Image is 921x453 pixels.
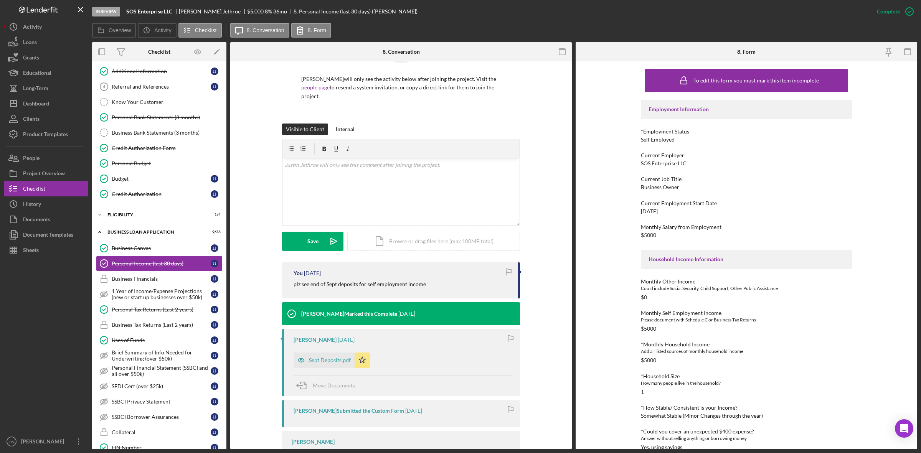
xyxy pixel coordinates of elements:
div: [PERSON_NAME] Submitted the Custom Form [294,408,404,414]
div: ELIGIBILITY [107,212,201,217]
a: Business CanvasJJ [96,241,223,256]
div: J J [211,398,218,405]
div: Clients [23,111,40,128]
button: Activity [4,19,88,35]
div: Personal Bank Statements (3 months) [112,114,222,120]
button: Grants [4,50,88,65]
div: Yes, using savings [641,444,682,450]
div: Household Income Information [649,256,844,262]
a: Personal Budget [96,156,223,171]
div: Internal [336,124,355,135]
time: 2024-11-08 19:34 [398,311,415,317]
div: J J [211,367,218,375]
div: J J [211,428,218,436]
label: Activity [154,27,171,33]
div: Monthly Self Employment Income [641,310,852,316]
button: TW[PERSON_NAME] [4,434,88,449]
div: J J [211,190,218,198]
div: In Review [92,7,120,16]
a: Document Templates [4,227,88,242]
div: Additional Information [112,68,211,74]
div: *How Stable/ Consistent is your Income? [641,405,852,411]
div: 8. Conversation [383,49,420,55]
div: Current Employment Start Date [641,200,852,206]
button: Internal [332,124,358,135]
div: J J [211,83,218,91]
time: 2024-11-08 19:34 [405,408,422,414]
a: Uses of FundsJJ [96,333,223,348]
div: J J [211,352,218,359]
div: Uses of Funds [112,337,211,343]
button: Loans [4,35,88,50]
label: 8. Conversation [247,27,284,33]
p: plz see end of Sept deposits for self employment income [294,280,426,288]
div: Checklist [23,181,45,198]
a: Personal Bank Statements (3 months) [96,110,223,125]
div: Add all listed sources of monthly household income [641,348,852,355]
div: Current Job Title [641,176,852,182]
div: Dashboard [23,96,49,113]
div: SEDI Cert (over $25k) [112,383,211,389]
div: 8. Form [737,49,756,55]
div: *Could you cover an unexpected $400 expense? [641,428,852,435]
div: [PERSON_NAME] Marked this Complete [301,311,397,317]
b: SOS Enterprise LLC [126,8,172,15]
a: Checklist [4,181,88,196]
div: J J [211,260,218,267]
div: Monthly Salary from Employment [641,224,852,230]
a: BudgetJJ [96,171,223,186]
div: SSBCI Borrower Assurances [112,414,211,420]
div: 9 / 26 [207,230,221,234]
div: You [294,270,303,276]
div: [DATE] [641,208,658,214]
div: Credit Authorization Form [112,145,222,151]
div: Referral and References [112,84,211,90]
div: J J [211,413,218,421]
div: 8. Personal Income (last 30 days) ([PERSON_NAME]) [294,8,418,15]
button: Move Documents [294,376,363,395]
a: CollateralJJ [96,425,223,440]
a: Long-Term [4,81,88,96]
a: Credit Authorization Form [96,140,223,156]
button: Sept Deposits.pdf [294,353,370,368]
a: SEDI Cert (over $25k)JJ [96,379,223,394]
div: Personal Financial Statement (SSBCI and all over $50k) [112,365,211,377]
div: Budget [112,176,211,182]
a: SSBCI Privacy StatementJJ [96,394,223,409]
a: Personal Income (last 30 days)JJ [96,256,223,271]
div: Know Your Customer [112,99,222,105]
div: [PERSON_NAME] [292,439,335,445]
button: Educational [4,65,88,81]
div: Employment Information [649,106,844,112]
div: 8 % [265,8,272,15]
button: Project Overview [4,166,88,181]
button: 8. Conversation [230,23,289,38]
a: Product Templates [4,127,88,142]
div: $5000 [641,326,656,332]
a: History [4,196,88,212]
a: Know Your Customer [96,94,223,110]
div: Sept Deposits.pdf [309,357,351,363]
button: People [4,150,88,166]
div: BUSINESS LOAN APPLICATION [107,230,201,234]
div: *Household Size [641,373,852,379]
div: J J [211,306,218,313]
text: TW [9,440,15,444]
span: Move Documents [313,382,355,389]
button: Activity [138,23,176,38]
a: Credit AuthorizationJJ [96,186,223,202]
div: J J [211,175,218,183]
a: Clients [4,111,88,127]
div: [PERSON_NAME] Jethroe [179,8,247,15]
div: 1 Year of Income/Expense Projections (new or start up businesses over $50k) [112,288,211,300]
div: $5000 [641,357,656,363]
button: Documents [4,212,88,227]
div: Document Templates [23,227,73,244]
button: Complete [869,4,917,19]
time: 2024-11-12 16:03 [304,270,321,276]
label: Checklist [195,27,217,33]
